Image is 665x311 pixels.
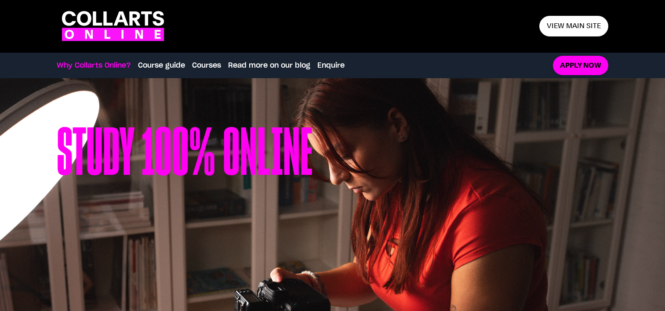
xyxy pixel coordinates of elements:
a: Read more on our blog [228,60,310,71]
a: Enquire [317,60,345,71]
a: Why Collarts Online? [57,60,131,71]
a: View main site [539,16,608,36]
a: Course guide [138,60,185,71]
h1: Study 100% online [57,122,313,289]
a: Apply now [553,56,608,76]
a: Courses [192,60,221,71]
